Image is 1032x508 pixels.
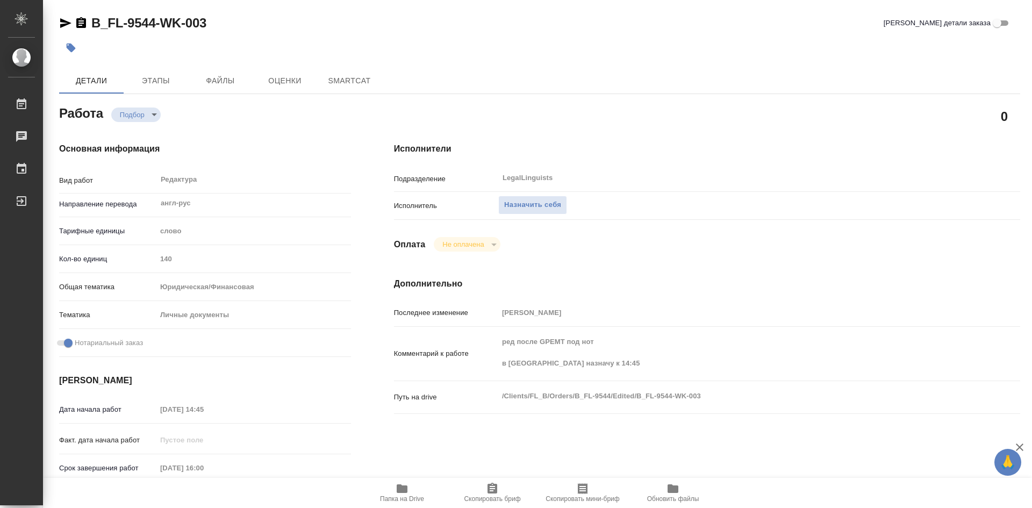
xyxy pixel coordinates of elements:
span: Нотариальный заказ [75,338,143,348]
input: Пустое поле [156,251,351,267]
div: Личные документы [156,306,351,324]
span: SmartCat [324,74,375,88]
span: Папка на Drive [380,495,424,503]
h2: Работа [59,103,103,122]
span: Обновить файлы [647,495,699,503]
p: Подразделение [394,174,498,184]
button: Обновить файлы [628,478,718,508]
div: Юридическая/Финансовая [156,278,351,296]
p: Факт. дата начала работ [59,435,156,446]
p: Тарифные единицы [59,226,156,237]
textarea: ред после GPEMT под нот в [GEOGRAPHIC_DATA] назначу к 14:45 [498,333,968,373]
div: слово [156,222,351,240]
input: Пустое поле [156,460,250,476]
button: Назначить себя [498,196,567,214]
input: Пустое поле [156,402,250,417]
div: Подбор [434,237,500,252]
button: Скопировать мини-бриф [537,478,628,508]
button: Добавить тэг [59,36,83,60]
p: Комментарий к работе [394,348,498,359]
p: Последнее изменение [394,307,498,318]
span: Этапы [130,74,182,88]
a: B_FL-9544-WK-003 [91,16,206,30]
button: Не оплачена [439,240,487,249]
p: Срок завершения работ [59,463,156,474]
span: Файлы [195,74,246,88]
span: Оценки [259,74,311,88]
p: Исполнитель [394,201,498,211]
button: Папка на Drive [357,478,447,508]
p: Вид работ [59,175,156,186]
p: Путь на drive [394,392,498,403]
p: Тематика [59,310,156,320]
span: Детали [66,74,117,88]
input: Пустое поле [498,305,968,320]
button: Скопировать ссылку для ЯМессенджера [59,17,72,30]
p: Дата начала работ [59,404,156,415]
input: Пустое поле [156,432,250,448]
span: 🙏 [999,451,1017,474]
p: Общая тематика [59,282,156,292]
h4: Основная информация [59,142,351,155]
button: Подбор [117,110,148,119]
button: 🙏 [994,449,1021,476]
span: Назначить себя [504,199,561,211]
div: Подбор [111,108,161,122]
span: [PERSON_NAME] детали заказа [884,18,991,28]
button: Скопировать бриф [447,478,537,508]
h2: 0 [1001,107,1008,125]
h4: Дополнительно [394,277,1020,290]
h4: Исполнители [394,142,1020,155]
h4: Оплата [394,238,426,251]
p: Направление перевода [59,199,156,210]
span: Скопировать мини-бриф [546,495,619,503]
h4: [PERSON_NAME] [59,374,351,387]
span: Скопировать бриф [464,495,520,503]
textarea: /Clients/FL_B/Orders/B_FL-9544/Edited/B_FL-9544-WK-003 [498,387,968,405]
p: Кол-во единиц [59,254,156,264]
button: Скопировать ссылку [75,17,88,30]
